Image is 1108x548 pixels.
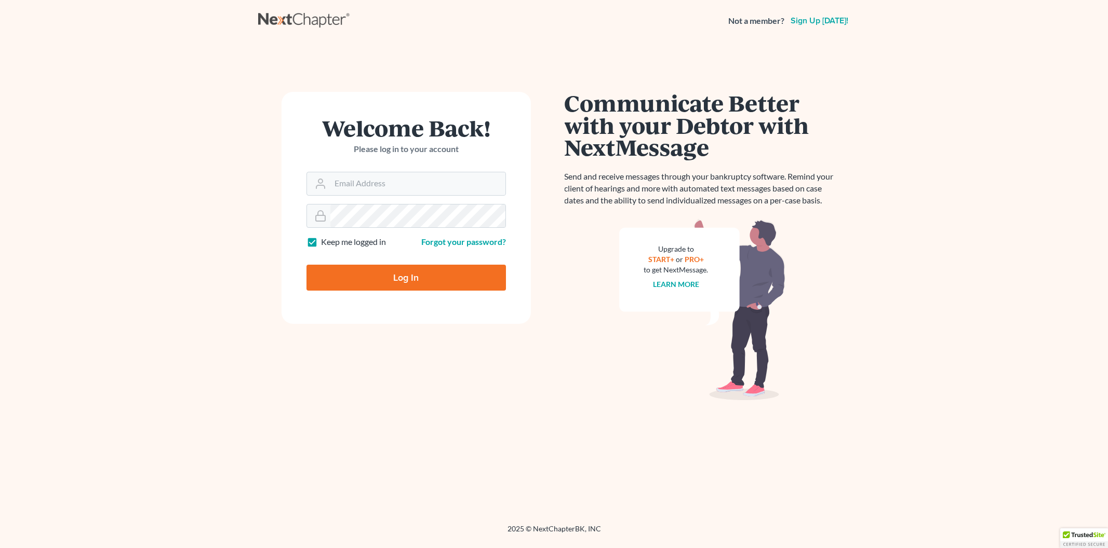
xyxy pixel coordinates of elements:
[648,255,674,264] a: START+
[1060,528,1108,548] div: TrustedSite Certified
[330,172,505,195] input: Email Address
[565,171,840,207] p: Send and receive messages through your bankruptcy software. Remind your client of hearings and mo...
[644,265,709,275] div: to get NextMessage.
[728,15,784,27] strong: Not a member?
[421,237,506,246] a: Forgot your password?
[306,117,506,139] h1: Welcome Back!
[789,17,850,25] a: Sign up [DATE]!
[685,255,704,264] a: PRO+
[306,265,506,291] input: Log In
[306,143,506,155] p: Please log in to your account
[653,280,699,289] a: Learn more
[676,255,683,264] span: or
[644,244,709,254] div: Upgrade to
[258,524,850,542] div: 2025 © NextChapterBK, INC
[565,92,840,158] h1: Communicate Better with your Debtor with NextMessage
[321,236,386,248] label: Keep me logged in
[619,219,785,401] img: nextmessage_bg-59042aed3d76b12b5cd301f8e5b87938c9018125f34e5fa2b7a6b67550977c72.svg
